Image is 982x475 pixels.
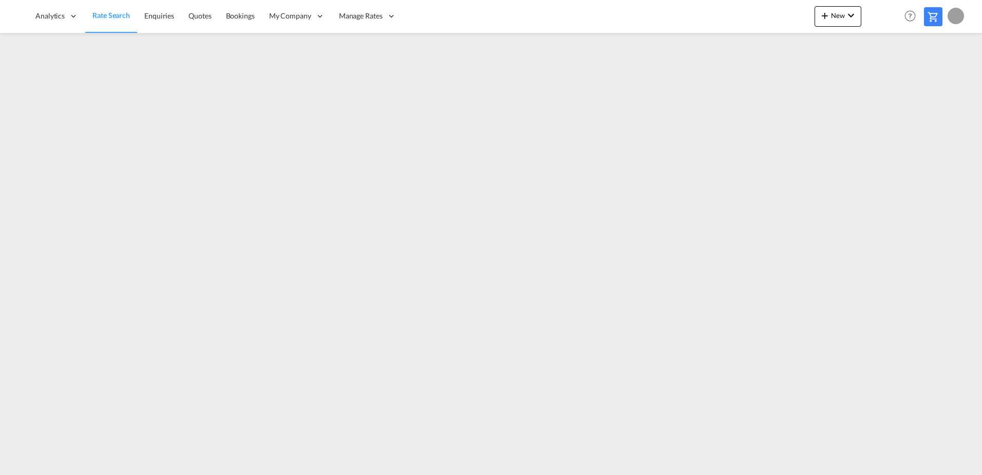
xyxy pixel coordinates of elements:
span: Rate Search [92,11,130,20]
span: Manage Rates [339,11,383,21]
div: Help [901,7,924,26]
span: Bookings [226,11,255,20]
span: Quotes [188,11,211,20]
md-icon: icon-plus 400-fg [819,9,831,22]
span: Analytics [35,11,65,21]
span: Enquiries [144,11,174,20]
md-icon: icon-chevron-down [845,9,857,22]
button: icon-plus 400-fgNewicon-chevron-down [815,6,861,27]
span: New [819,11,857,20]
span: Help [901,7,919,25]
span: My Company [269,11,311,21]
